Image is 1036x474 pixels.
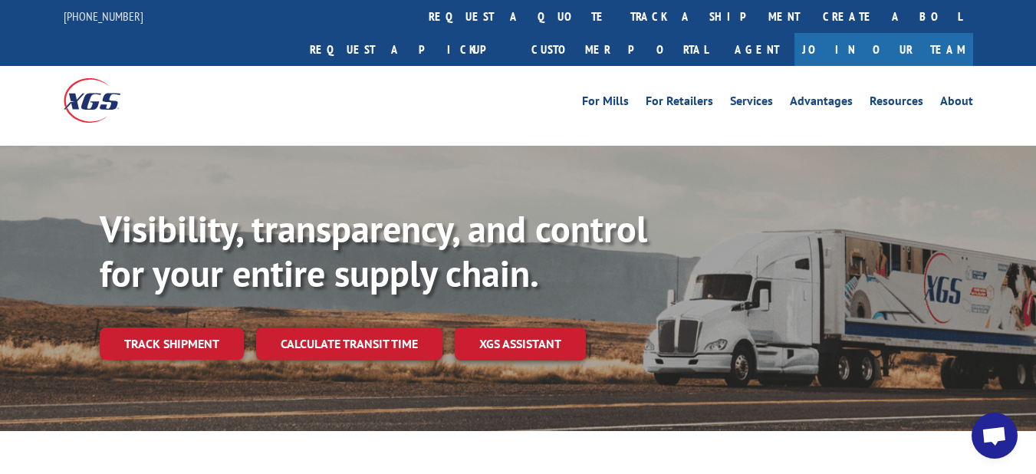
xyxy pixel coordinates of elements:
a: Services [730,95,773,112]
a: Calculate transit time [256,328,442,360]
a: For Retailers [646,95,713,112]
a: Agent [719,33,794,66]
a: [PHONE_NUMBER] [64,8,143,24]
a: Request a pickup [298,33,520,66]
b: Visibility, transparency, and control for your entire supply chain. [100,205,647,297]
a: Join Our Team [794,33,973,66]
div: Open chat [972,413,1018,459]
a: For Mills [582,95,629,112]
a: Resources [870,95,923,112]
a: Track shipment [100,328,244,360]
a: Advantages [790,95,853,112]
a: Customer Portal [520,33,719,66]
a: XGS ASSISTANT [455,328,586,360]
a: About [940,95,973,112]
